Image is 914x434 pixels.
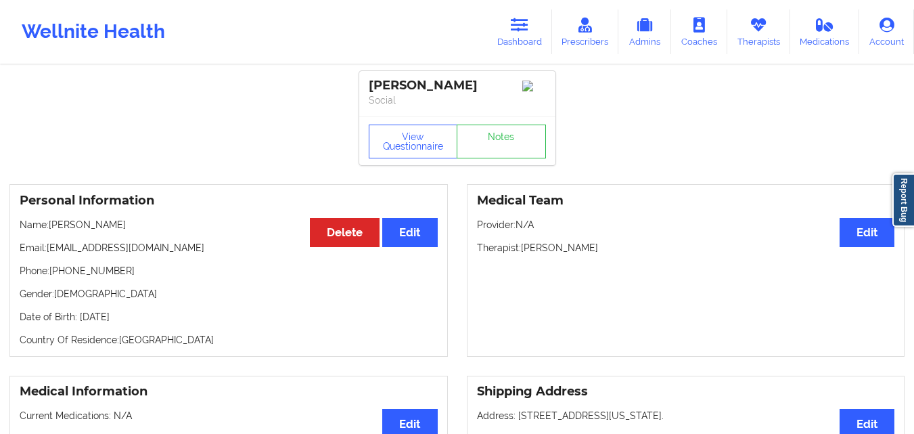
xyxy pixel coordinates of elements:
[859,9,914,54] a: Account
[487,9,552,54] a: Dashboard
[369,78,546,93] div: [PERSON_NAME]
[840,218,894,247] button: Edit
[20,264,438,278] p: Phone: [PHONE_NUMBER]
[522,81,546,91] img: Image%2Fplaceholer-image.png
[477,193,895,209] h3: Medical Team
[20,310,438,324] p: Date of Birth: [DATE]
[20,218,438,232] p: Name: [PERSON_NAME]
[20,333,438,347] p: Country Of Residence: [GEOGRAPHIC_DATA]
[382,218,437,247] button: Edit
[369,125,458,158] button: View Questionnaire
[477,241,895,255] p: Therapist: [PERSON_NAME]
[477,409,895,422] p: Address: [STREET_ADDRESS][US_STATE].
[20,287,438,301] p: Gender: [DEMOGRAPHIC_DATA]
[20,384,438,399] h3: Medical Information
[477,384,895,399] h3: Shipping Address
[552,9,619,54] a: Prescribers
[477,218,895,232] p: Provider: N/A
[20,241,438,255] p: Email: [EMAIL_ADDRESS][DOMAIN_NAME]
[369,93,546,107] p: Social
[20,193,438,209] h3: Personal Information
[310,218,380,247] button: Delete
[20,409,438,422] p: Current Medications: N/A
[727,9,790,54] a: Therapists
[671,9,727,54] a: Coaches
[457,125,546,158] a: Notes
[790,9,860,54] a: Medications
[618,9,671,54] a: Admins
[892,173,914,227] a: Report Bug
